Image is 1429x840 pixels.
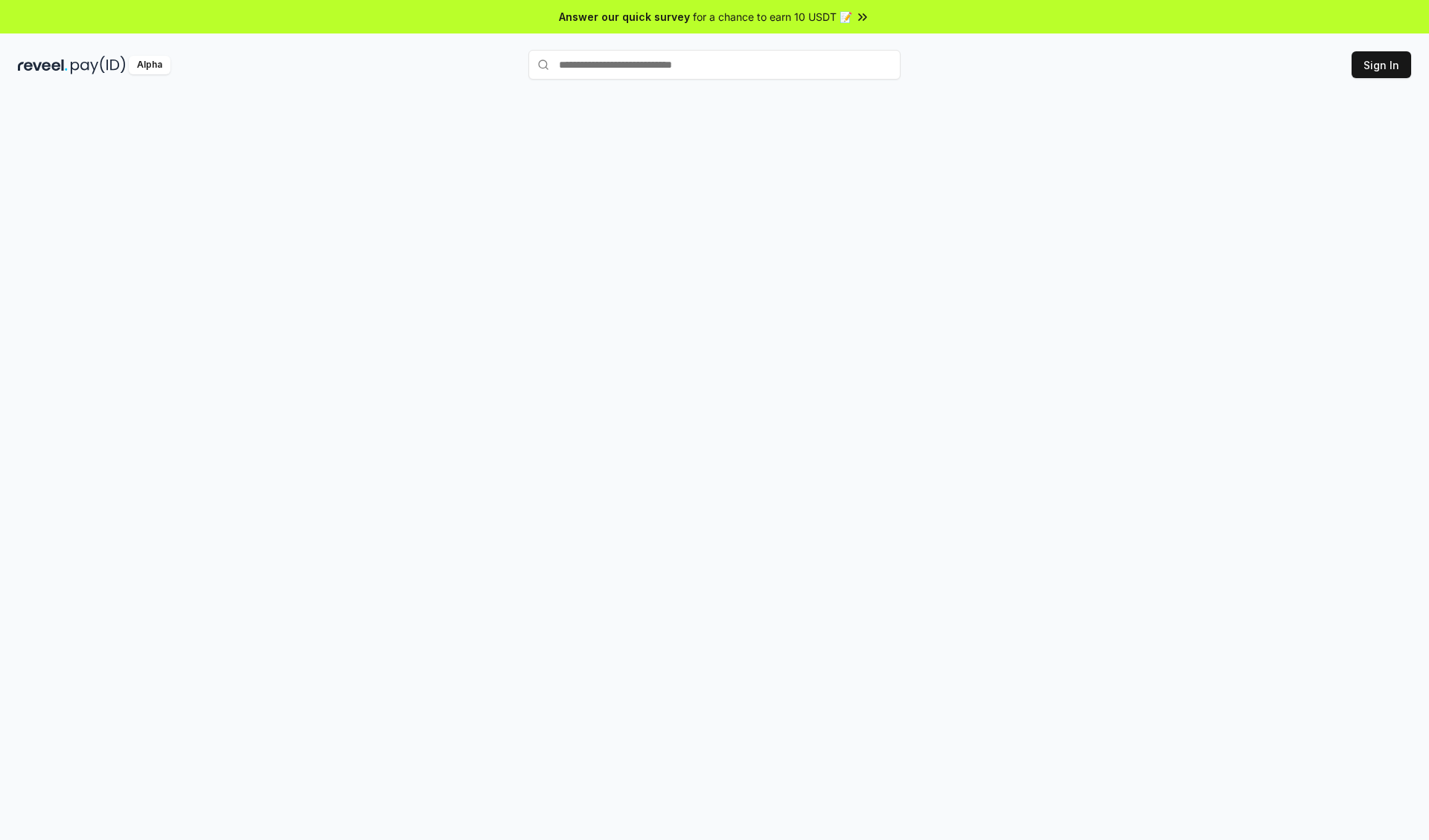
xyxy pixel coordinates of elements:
span: for a chance to earn 10 USDT 📝 [693,9,852,25]
div: Alpha [129,56,170,74]
img: pay_id [71,56,126,74]
span: Answer our quick survey [559,9,690,25]
img: reveel_dark [18,56,68,74]
button: Sign In [1352,51,1411,78]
